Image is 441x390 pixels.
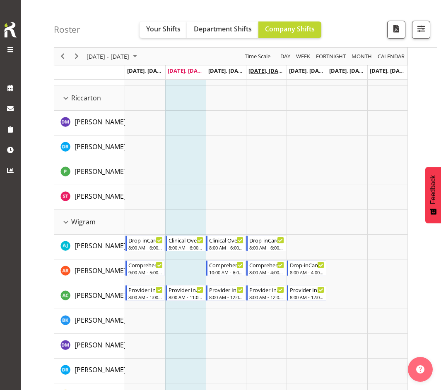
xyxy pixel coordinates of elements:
div: Comprehensive Consult 8-4 [249,261,284,269]
button: Month [376,51,406,62]
div: Andrew Casburn"s event - Provider Inbox Management Begin From Tuesday, September 2, 2025 at 8:00:... [166,285,205,301]
a: [PERSON_NAME] [75,241,126,251]
button: Next [71,51,82,62]
div: AJ Jones"s event - Drop-inCare 8-6 Begin From Thursday, September 4, 2025 at 8:00:00 AM GMT+12:00... [246,235,286,251]
div: 8:00 AM - 12:00 PM [249,294,284,300]
span: Riccarton [71,93,101,103]
td: Wigram resource [54,210,125,235]
span: [PERSON_NAME] [75,266,126,275]
span: Time Scale [244,51,271,62]
span: [DATE], [DATE] [127,67,165,74]
span: [DATE], [DATE] [289,67,327,74]
button: Your Shifts [140,21,187,38]
a: [PERSON_NAME] [75,290,126,300]
td: Pooja Prabhu resource [54,160,125,185]
a: [PERSON_NAME] [75,315,126,325]
div: Andrea Ramirez"s event - Comprehensive Consult 8-4 Begin From Thursday, September 4, 2025 at 8:00... [246,260,286,276]
button: Timeline Month [350,51,374,62]
div: AJ Jones"s event - Drop-inCare 8-6 Begin From Monday, September 1, 2025 at 8:00:00 AM GMT+12:00 E... [125,235,165,251]
span: [PERSON_NAME] [75,365,126,374]
span: [DATE], [DATE] [208,67,246,74]
div: 8:00 AM - 6:00 PM [249,244,284,251]
a: [PERSON_NAME] [75,340,126,350]
span: [DATE], [DATE] [329,67,367,74]
div: 8:00 AM - 6:00 PM [209,244,243,251]
td: Deepti Mahajan resource [54,111,125,136]
div: 8:00 AM - 11:00 AM [169,294,203,300]
td: Deepti Raturi resource [54,359,125,383]
button: Timeline Day [279,51,292,62]
button: Previous [57,51,68,62]
div: Clinical Oversight [169,236,203,244]
span: [DATE], [DATE] [168,67,205,74]
div: Andrea Ramirez"s event - Drop-inCare 8-4 Begin From Friday, September 5, 2025 at 8:00:00 AM GMT+1... [287,260,326,276]
span: [DATE], [DATE] [248,67,286,74]
span: Fortnight [315,51,347,62]
button: Fortnight [315,51,347,62]
img: help-xxl-2.png [416,365,424,373]
button: Time Scale [243,51,272,62]
span: Week [295,51,311,62]
td: Simone Turner resource [54,185,125,210]
span: [PERSON_NAME] [75,316,126,325]
h4: Roster [54,25,80,34]
span: Company Shifts [265,24,315,33]
div: Drop-inCare 8-6 [249,236,284,244]
div: 8:00 AM - 6:00 PM [128,244,163,251]
div: 8:00 AM - 4:00 PM [290,269,324,276]
span: [PERSON_NAME] [75,117,126,126]
span: Month [351,51,373,62]
span: Wigram [71,217,96,227]
div: Next [70,48,84,65]
div: Andrew Casburn"s event - Provider Inbox Management Begin From Wednesday, September 3, 2025 at 8:0... [206,285,246,301]
span: Feedback [429,175,437,204]
a: [PERSON_NAME] [75,365,126,375]
td: Brian Ko resource [54,309,125,334]
span: Day [280,51,291,62]
td: Deepti Raturi resource [54,136,125,160]
span: [PERSON_NAME] [75,167,126,176]
div: Provider Inbox Management [209,285,243,294]
div: 8:00 AM - 1:00 PM [128,294,163,300]
div: 10:00 AM - 6:00 PM [209,269,243,276]
td: Riccarton resource [54,86,125,111]
div: Andrew Casburn"s event - Provider Inbox Management Begin From Thursday, September 4, 2025 at 8:00... [246,285,286,301]
div: 9:00 AM - 5:00 PM [128,269,163,276]
div: 8:00 AM - 12:00 PM [290,294,324,300]
div: Clinical Oversight [209,236,243,244]
div: Provider Inbox Management [128,285,163,294]
span: Your Shifts [146,24,181,33]
div: AJ Jones"s event - Clinical Oversight Begin From Wednesday, September 3, 2025 at 8:00:00 AM GMT+1... [206,235,246,251]
div: 8:00 AM - 4:00 PM [249,269,284,276]
div: AJ Jones"s event - Clinical Oversight Begin From Tuesday, September 2, 2025 at 8:00:00 AM GMT+12:... [166,235,205,251]
img: Rosterit icon logo [2,21,19,39]
a: [PERSON_NAME] [75,166,126,176]
button: September 01 - 07, 2025 [85,51,141,62]
button: Feedback - Show survey [425,167,441,223]
div: 8:00 AM - 12:00 PM [209,294,243,300]
td: AJ Jones resource [54,235,125,259]
button: Filter Shifts [412,21,430,39]
span: [PERSON_NAME] [75,340,126,350]
a: [PERSON_NAME] [75,191,126,201]
span: calendar [377,51,405,62]
a: [PERSON_NAME] [75,142,126,152]
div: Andrea Ramirez"s event - Comprehensive Consult 10-6 Begin From Wednesday, September 3, 2025 at 10... [206,260,246,276]
div: Provider Inbox Management [169,285,203,294]
div: Provider Inbox Management [249,285,284,294]
td: Deepti Mahajan resource [54,334,125,359]
button: Company Shifts [258,21,321,38]
div: Drop-inCare 8-4 [290,261,324,269]
span: [PERSON_NAME] [75,142,126,151]
div: Previous [55,48,70,65]
span: [PERSON_NAME] [75,241,126,250]
td: Andrea Ramirez resource [54,259,125,284]
div: Comprehensive Consult 10-6 [209,261,243,269]
span: [PERSON_NAME] [75,291,126,300]
span: [DATE], [DATE] [370,67,407,74]
span: [DATE] - [DATE] [86,51,130,62]
span: Department Shifts [194,24,252,33]
div: Drop-inCare 8-6 [128,236,163,244]
div: Provider Inbox Management [290,285,324,294]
